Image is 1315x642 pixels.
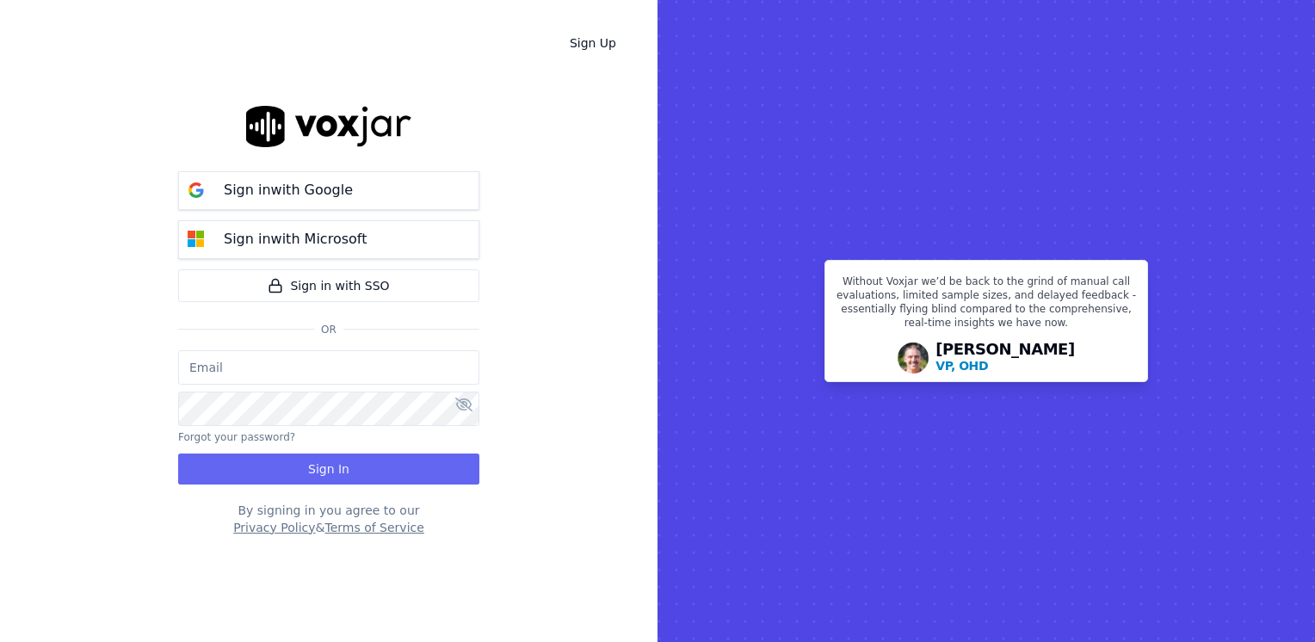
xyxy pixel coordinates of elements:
div: By signing in you agree to our & [178,502,479,536]
img: google Sign in button [179,173,213,207]
img: logo [246,106,411,146]
button: Forgot your password? [178,430,295,444]
button: Sign inwith Google [178,171,479,210]
div: [PERSON_NAME] [935,342,1075,374]
a: Sign Up [556,28,630,59]
img: microsoft Sign in button [179,222,213,256]
p: Sign in with Google [224,180,353,201]
p: VP, OHD [935,357,988,374]
img: Avatar [898,343,929,373]
button: Terms of Service [324,519,423,536]
button: Sign In [178,454,479,485]
p: Sign in with Microsoft [224,229,367,250]
button: Sign inwith Microsoft [178,220,479,259]
a: Sign in with SSO [178,269,479,302]
input: Email [178,350,479,385]
span: Or [314,323,343,336]
p: Without Voxjar we’d be back to the grind of manual call evaluations, limited sample sizes, and de... [836,275,1137,336]
button: Privacy Policy [233,519,315,536]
